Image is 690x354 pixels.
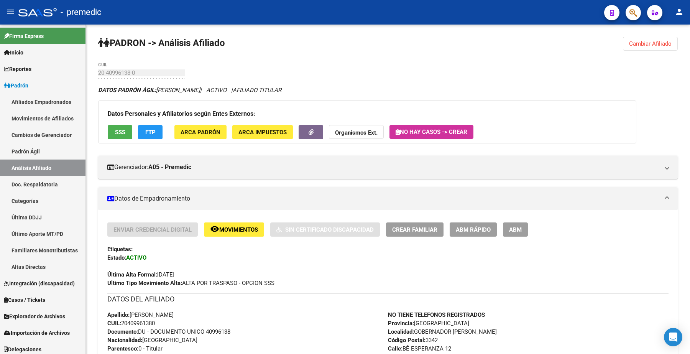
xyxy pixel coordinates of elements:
strong: Estado: [107,254,126,261]
span: Padrón [4,81,28,90]
button: Sin Certificado Discapacidad [270,222,380,237]
span: ARCA Padrón [181,129,220,136]
span: No hay casos -> Crear [396,128,467,135]
strong: CUIL: [107,320,121,327]
span: AFILIADO TITULAR [233,87,281,94]
button: Crear Familiar [386,222,444,237]
span: Reportes [4,65,31,73]
strong: Organismos Ext. [335,129,378,136]
span: Movimientos [219,226,258,233]
span: [GEOGRAPHIC_DATA] [107,337,197,344]
span: Cambiar Afiliado [629,40,672,47]
span: Sin Certificado Discapacidad [285,226,374,233]
mat-expansion-panel-header: Gerenciador:A05 - Premedic [98,156,678,179]
button: Enviar Credencial Digital [107,222,198,237]
strong: Calle: [388,345,402,352]
button: No hay casos -> Crear [389,125,473,139]
strong: Etiquetas: [107,246,133,253]
span: [GEOGRAPHIC_DATA] [388,320,469,327]
mat-panel-title: Datos de Empadronamiento [107,194,659,203]
strong: ACTIVO [126,254,146,261]
div: Open Intercom Messenger [664,328,682,346]
strong: Última Alta Formal: [107,271,157,278]
span: Crear Familiar [392,226,437,233]
button: ABM [503,222,528,237]
strong: PADRON -> Análisis Afiliado [98,38,225,48]
span: ALTA POR TRASPASO - OPCION SSS [107,280,274,286]
span: Explorador de Archivos [4,312,65,321]
span: GOBERNADOR [PERSON_NAME] [388,328,497,335]
h3: DATOS DEL AFILIADO [107,294,669,305]
mat-icon: remove_red_eye [210,224,219,234]
span: Integración (discapacidad) [4,279,75,288]
span: Delegaciones [4,345,41,354]
button: SSS [108,125,132,139]
span: DU - DOCUMENTO UNICO 40996138 [107,328,230,335]
strong: A05 - Premedic [148,163,191,171]
button: Cambiar Afiliado [623,37,678,51]
span: Firma Express [4,32,44,40]
strong: Documento: [107,328,138,335]
button: Movimientos [204,222,264,237]
span: Enviar Credencial Digital [113,226,192,233]
span: BÊ ESPERANZA 12 [388,345,451,352]
span: [PERSON_NAME] [107,311,174,318]
strong: NO TIENE TELEFONOS REGISTRADOS [388,311,485,318]
span: ABM [509,226,522,233]
span: [DATE] [107,271,174,278]
button: ABM Rápido [450,222,497,237]
h3: Datos Personales y Afiliatorios según Entes Externos: [108,109,627,119]
button: ARCA Impuestos [232,125,293,139]
strong: Apellido: [107,311,130,318]
span: 3342 [388,337,438,344]
mat-panel-title: Gerenciador: [107,163,659,171]
span: Inicio [4,48,23,57]
span: Casos / Tickets [4,296,45,304]
span: ABM Rápido [456,226,491,233]
button: ARCA Padrón [174,125,227,139]
mat-icon: person [675,7,684,16]
span: FTP [145,129,156,136]
span: ARCA Impuestos [238,129,287,136]
mat-expansion-panel-header: Datos de Empadronamiento [98,187,678,210]
i: | ACTIVO | [98,87,281,94]
button: Organismos Ext. [329,125,384,139]
span: - premedic [61,4,102,21]
button: FTP [138,125,163,139]
span: SSS [115,129,125,136]
span: 0 - Titular [107,345,163,352]
strong: Ultimo Tipo Movimiento Alta: [107,280,182,286]
mat-icon: menu [6,7,15,16]
span: [PERSON_NAME] [98,87,200,94]
strong: Provincia: [388,320,414,327]
strong: Localidad: [388,328,414,335]
span: 20409961380 [107,320,155,327]
span: Importación de Archivos [4,329,70,337]
strong: Parentesco: [107,345,138,352]
strong: Código Postal: [388,337,426,344]
strong: DATOS PADRÓN ÁGIL: [98,87,156,94]
strong: Nacionalidad: [107,337,142,344]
